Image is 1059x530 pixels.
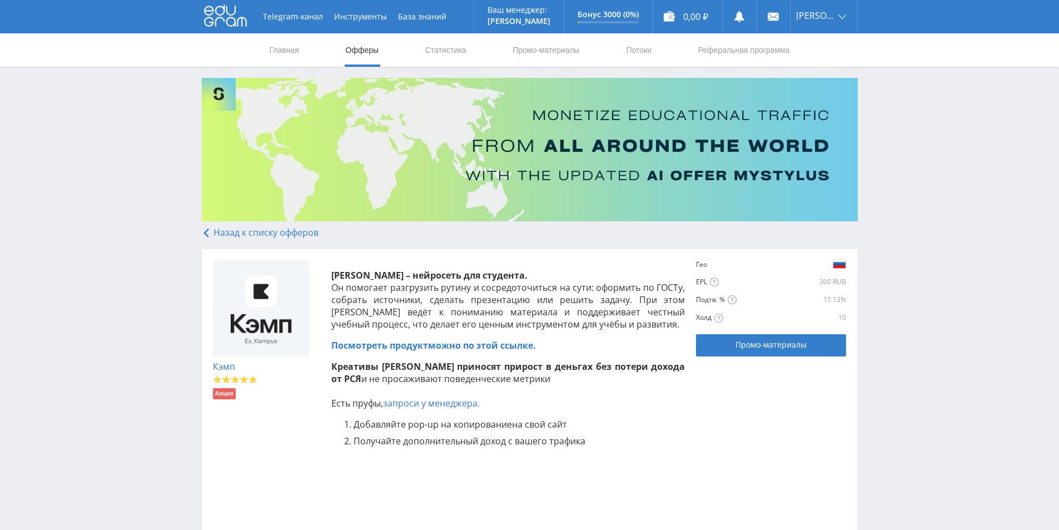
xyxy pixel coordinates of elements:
[345,33,380,67] a: Офферы
[697,33,791,67] a: Реферальная программа
[696,295,796,305] div: Подтв. %
[796,11,835,20] span: [PERSON_NAME]
[696,278,732,287] div: EPL
[512,418,567,430] span: на свой сайт
[331,339,428,351] span: Посмотреть продукт
[511,33,580,67] a: Промо-материалы
[213,388,236,399] li: Акция
[696,313,796,323] div: Холд
[331,339,536,351] a: Посмотреть продуктможно по этой ссылке.
[833,257,846,270] img: e19fcd9231212a64c934454d68839819.png
[331,360,685,385] strong: Креативы [PERSON_NAME] приносят прирост в деньгах без потери дохода от РСЯ
[361,373,550,385] span: и не просаживают поведенческие метрики
[213,260,310,357] img: ba53b63cbd4b22e3a9e12984e454c4b4.jpeg
[798,313,846,322] div: 10
[354,418,512,430] span: Добавляйте pop-up на копирование
[625,33,653,67] a: Потоки
[735,340,807,349] span: Промо-материалы
[696,334,846,356] a: Промо-материалы
[202,78,858,221] img: Banner
[488,17,550,26] p: [PERSON_NAME]
[354,435,585,447] span: Получайте дополнительный доход с вашего трафика
[331,269,685,330] p: .
[331,269,528,281] strong: .
[213,360,235,373] a: Кэмп
[202,226,319,239] a: Назад к списку офферов
[578,10,639,19] p: Бонус 3000 (0%)
[383,397,480,409] a: запроси у менеджера.
[331,269,525,281] span: [PERSON_NAME] – нейросеть для студента
[488,6,550,14] p: Ваш менеджер:
[331,281,685,330] span: Он помогает разгрузить рутину и сосредоточиться на сути: оформить по ГОСТу, собрать источники, сд...
[696,260,732,269] div: Гео
[424,33,468,67] a: Статистика
[798,295,846,304] div: 17.13%
[331,360,685,409] p: Есть пруфы,
[734,278,846,286] div: 300 RUB
[269,33,300,67] a: Главная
